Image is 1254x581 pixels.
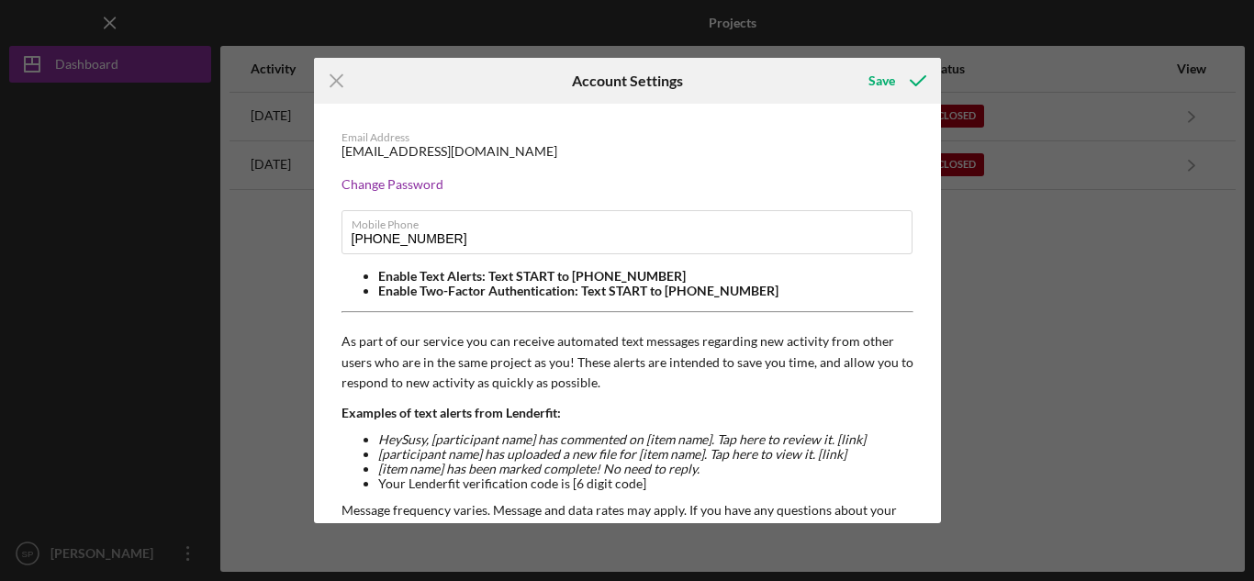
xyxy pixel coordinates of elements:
[378,269,913,284] li: Enable Text Alerts: Text START to [PHONE_NUMBER]
[850,62,941,99] button: Save
[341,403,913,423] p: Examples of text alerts from Lenderfit:
[341,144,557,159] div: [EMAIL_ADDRESS][DOMAIN_NAME]
[378,476,913,491] li: Your Lenderfit verification code is [6 digit code]
[341,131,913,144] div: Email Address
[572,73,683,89] h6: Account Settings
[378,432,913,447] li: Hey Susy , [participant name] has commented on [item name]. Tap here to review it. [link]
[341,177,913,192] div: Change Password
[378,447,913,462] li: [participant name] has uploaded a new file for [item name]. Tap here to view it. [link]
[868,62,895,99] div: Save
[378,284,913,298] li: Enable Two-Factor Authentication: Text START to [PHONE_NUMBER]
[378,462,913,476] li: [item name] has been marked complete! No need to reply.
[341,500,913,542] p: Message frequency varies. Message and data rates may apply. If you have any questions about your ...
[352,211,913,231] label: Mobile Phone
[341,331,913,393] p: As part of our service you can receive automated text messages regarding new activity from other ...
